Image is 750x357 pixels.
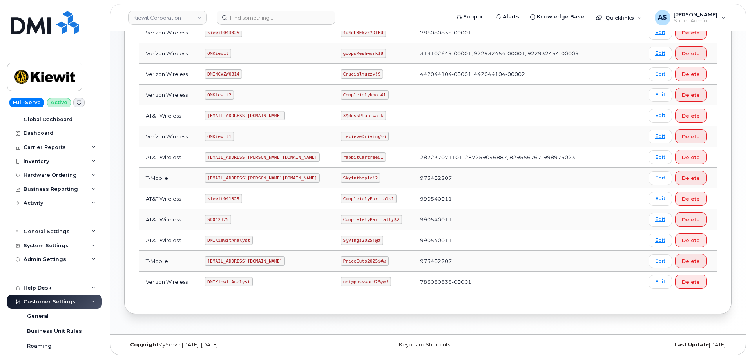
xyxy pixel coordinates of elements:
span: Delete [682,237,700,244]
code: rabbitCartree@1 [341,152,386,162]
a: Edit [649,67,672,81]
span: Delete [682,91,700,99]
button: Delete [675,109,707,123]
td: 442044104-00001, 442044104-00002 [413,64,594,85]
a: Edit [649,275,672,289]
span: Super Admin [674,18,717,24]
td: 786080835-00001 [413,272,594,292]
div: Alexander Strull [649,10,731,25]
a: Edit [649,192,672,206]
td: 287237071101, 287259046887, 829556767, 998975023 [413,147,594,168]
td: 990540011 [413,188,594,209]
span: Support [463,13,485,21]
span: Delete [682,257,700,265]
code: CompletelyPartially$2 [341,215,402,224]
a: Keyboard Shortcuts [399,342,450,348]
a: Edit [649,171,672,185]
code: [EMAIL_ADDRESS][PERSON_NAME][DOMAIN_NAME] [205,152,320,162]
code: OMKiewit2 [205,90,234,100]
a: Support [451,9,491,25]
a: Edit [649,213,672,227]
input: Find something... [217,11,335,25]
code: [EMAIL_ADDRESS][PERSON_NAME][DOMAIN_NAME] [205,173,320,183]
code: Crucialmuzzy!9 [341,69,383,79]
code: S@v!ngs2025!@# [341,236,383,245]
span: [PERSON_NAME] [674,11,717,18]
td: 990540011 [413,230,594,251]
button: Delete [675,67,707,81]
code: recieveDriving%6 [341,132,389,141]
td: Verizon Wireless [139,126,197,147]
span: Delete [682,195,700,203]
td: 786080835-00001 [413,22,594,43]
strong: Copyright [130,342,158,348]
code: 3$deskPlantwalk [341,111,386,120]
iframe: Messenger Launcher [716,323,744,351]
td: 313102649-00001, 922932454-00001, 922932454-00009 [413,43,594,64]
div: [DATE] [529,342,732,348]
a: Edit [649,130,672,143]
td: Verizon Wireless [139,43,197,64]
span: Delete [682,112,700,120]
span: Delete [682,216,700,223]
a: Edit [649,109,672,123]
span: Delete [682,174,700,182]
a: Edit [649,47,672,60]
button: Delete [675,129,707,143]
button: Delete [675,171,707,185]
code: [EMAIL_ADDRESS][DOMAIN_NAME] [205,111,285,120]
a: Kiewit Corporation [128,11,207,25]
code: OMKiewit1 [205,132,234,141]
td: 990540011 [413,209,594,230]
span: Delete [682,278,700,286]
a: Edit [649,234,672,247]
td: Verizon Wireless [139,22,197,43]
td: AT&T Wireless [139,209,197,230]
code: goopsMeshwork$8 [341,49,386,58]
code: PriceCuts2025$#@ [341,256,389,266]
code: OMKiewit [205,49,231,58]
code: CompletelyPartial$1 [341,194,397,203]
span: Quicklinks [605,14,634,21]
button: Delete [675,25,707,40]
td: 973402207 [413,251,594,272]
code: DMIKiewitAnalyst [205,277,253,286]
td: AT&T Wireless [139,188,197,209]
td: AT&T Wireless [139,105,197,126]
code: DMINCVZW0814 [205,69,242,79]
button: Delete [675,275,707,289]
td: Verizon Wireless [139,64,197,85]
button: Delete [675,254,707,268]
button: Delete [675,88,707,102]
span: Delete [682,71,700,78]
td: 973402207 [413,168,594,188]
a: Edit [649,26,672,40]
a: Alerts [491,9,525,25]
span: Delete [682,50,700,57]
span: AS [658,13,667,22]
code: SD042325 [205,215,231,224]
code: Completelyknot#1 [341,90,389,100]
span: Delete [682,29,700,36]
td: Verizon Wireless [139,272,197,292]
code: Skyinthepie!2 [341,173,380,183]
div: MyServe [DATE]–[DATE] [124,342,327,348]
strong: Last Update [674,342,709,348]
span: Knowledge Base [537,13,584,21]
td: T-Mobile [139,251,197,272]
button: Delete [675,212,707,227]
td: AT&T Wireless [139,147,197,168]
code: DMIKiewitAnalyst [205,236,253,245]
span: Delete [682,154,700,161]
code: not@password25@@! [341,277,391,286]
td: AT&T Wireless [139,230,197,251]
td: Verizon Wireless [139,85,197,105]
code: 4u4eL8Ekzr?DTHU [341,28,386,37]
code: kiewit041825 [205,194,242,203]
button: Delete [675,233,707,247]
button: Delete [675,46,707,60]
div: Quicklinks [591,10,648,25]
a: Edit [649,88,672,102]
button: Delete [675,192,707,206]
span: Delete [682,133,700,140]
